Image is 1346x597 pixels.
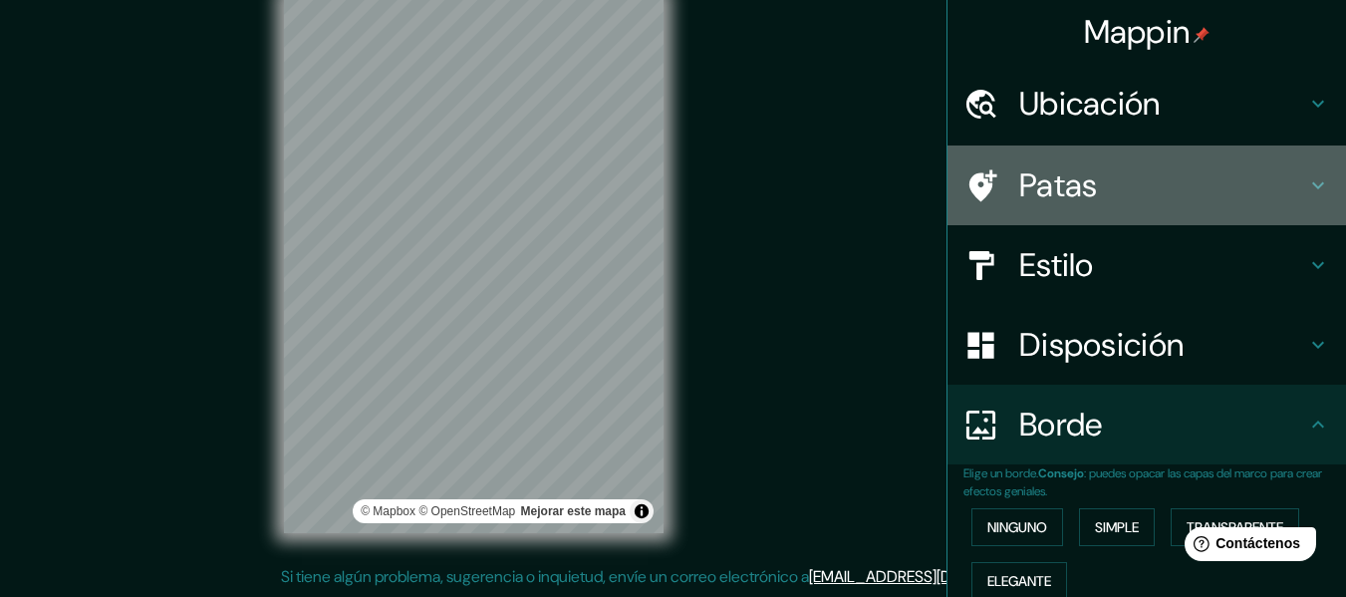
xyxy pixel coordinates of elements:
font: © OpenStreetMap [418,504,515,518]
div: Patas [947,146,1346,225]
a: [EMAIL_ADDRESS][DOMAIN_NAME] [809,566,1055,587]
button: Ninguno [971,508,1063,546]
font: Mappin [1084,11,1191,53]
font: Disposición [1019,324,1184,366]
div: Borde [947,385,1346,464]
div: Disposición [947,305,1346,385]
font: Estilo [1019,244,1094,286]
font: Ninguno [987,518,1047,536]
font: © Mapbox [361,504,415,518]
font: Elegante [987,572,1051,590]
iframe: Lanzador de widgets de ayuda [1169,519,1324,575]
font: Consejo [1038,465,1084,481]
font: Patas [1019,164,1098,206]
font: Simple [1095,518,1139,536]
a: Mapa de OpenStreet [418,504,515,518]
div: Estilo [947,225,1346,305]
div: Ubicación [947,64,1346,144]
button: Activar o desactivar atribución [630,499,654,523]
a: Mapbox [361,504,415,518]
img: pin-icon.png [1194,27,1210,43]
font: : puedes opacar las capas del marco para crear efectos geniales. [963,465,1322,499]
button: Transparente [1171,508,1299,546]
button: Simple [1079,508,1155,546]
font: Borde [1019,404,1103,446]
a: Map feedback [521,504,626,518]
font: Mejorar este mapa [521,504,626,518]
font: Si tiene algún problema, sugerencia o inquietud, envíe un correo electrónico a [281,566,809,587]
font: Ubicación [1019,83,1161,125]
font: Elige un borde. [963,465,1038,481]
